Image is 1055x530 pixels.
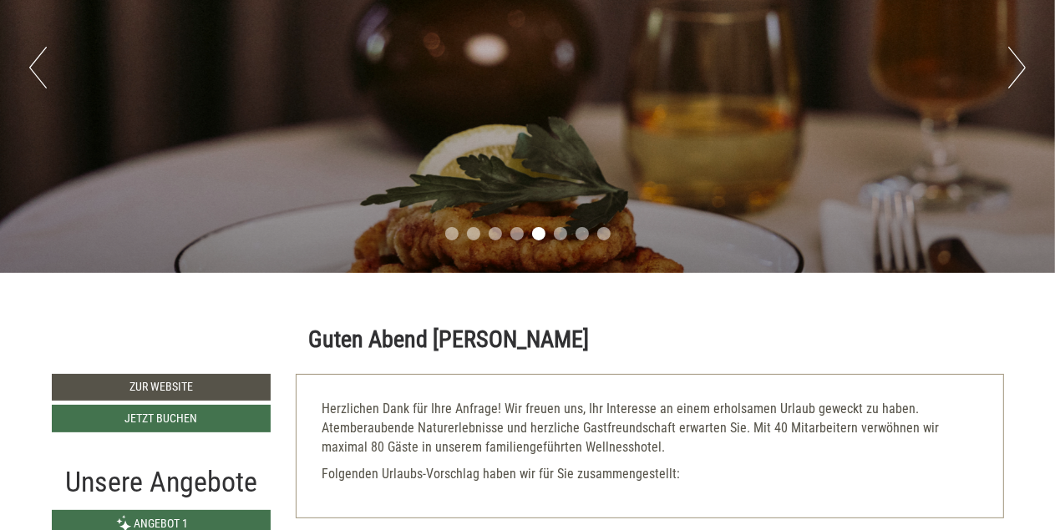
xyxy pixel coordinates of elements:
h1: Guten Abend [PERSON_NAME] [308,327,589,353]
p: Herzlichen Dank für Ihre Anfrage! Wir freuen uns, Ihr Interesse an einem erholsamen Urlaub geweck... [322,400,978,457]
a: Zur Website [52,374,271,401]
div: Unsere Angebote [52,462,271,502]
a: Jetzt buchen [52,405,271,432]
button: Next [1008,47,1026,88]
button: Previous [29,47,47,88]
p: Folgenden Urlaubs-Vorschlag haben wir für Sie zusammengestellt: [322,465,978,484]
span: Angebot 1 [134,517,188,530]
